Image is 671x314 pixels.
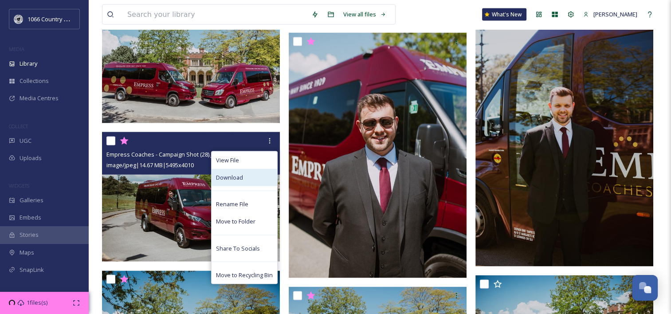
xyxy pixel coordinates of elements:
span: Move to Recycling Bin [216,271,273,279]
span: Download [216,173,243,182]
span: UGC [20,137,31,145]
span: 1 files(s) [27,298,47,307]
span: Galleries [20,196,43,204]
span: Collections [20,77,49,85]
img: Empress Coaches - Campaign Shot (28).jpg [102,132,280,262]
img: logo_footerstamp.png [14,15,23,24]
span: SnapLink [20,266,44,274]
span: [PERSON_NAME] [593,10,637,18]
span: Embeds [20,213,41,222]
input: Search your library [123,5,307,24]
span: Media Centres [20,94,59,102]
button: Open Chat [632,275,658,301]
img: Empress Coaches - Campaign Shot (11).jpg [289,33,467,278]
span: Uploads [20,154,42,162]
span: Maps [20,248,34,257]
span: COLLECT [9,123,28,130]
a: [PERSON_NAME] [579,6,642,23]
span: WIDGETS [9,182,29,189]
span: MEDIA [9,46,24,52]
span: Move to Folder [216,217,255,226]
span: Share To Socials [216,244,260,253]
img: Empress Coaches - Campaign Shot (10).jpg [102,4,280,123]
span: Empress Coaches - Campaign Shot (28).jpg [106,150,219,158]
span: Stories [20,231,39,239]
span: View File [216,156,239,165]
span: Library [20,59,37,68]
a: What's New [482,8,526,21]
span: 1066 Country Marketing [27,15,90,23]
span: image/jpeg | 14.67 MB | 5495 x 4010 [106,161,194,169]
a: View all files [339,6,391,23]
span: Rename File [216,200,248,208]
